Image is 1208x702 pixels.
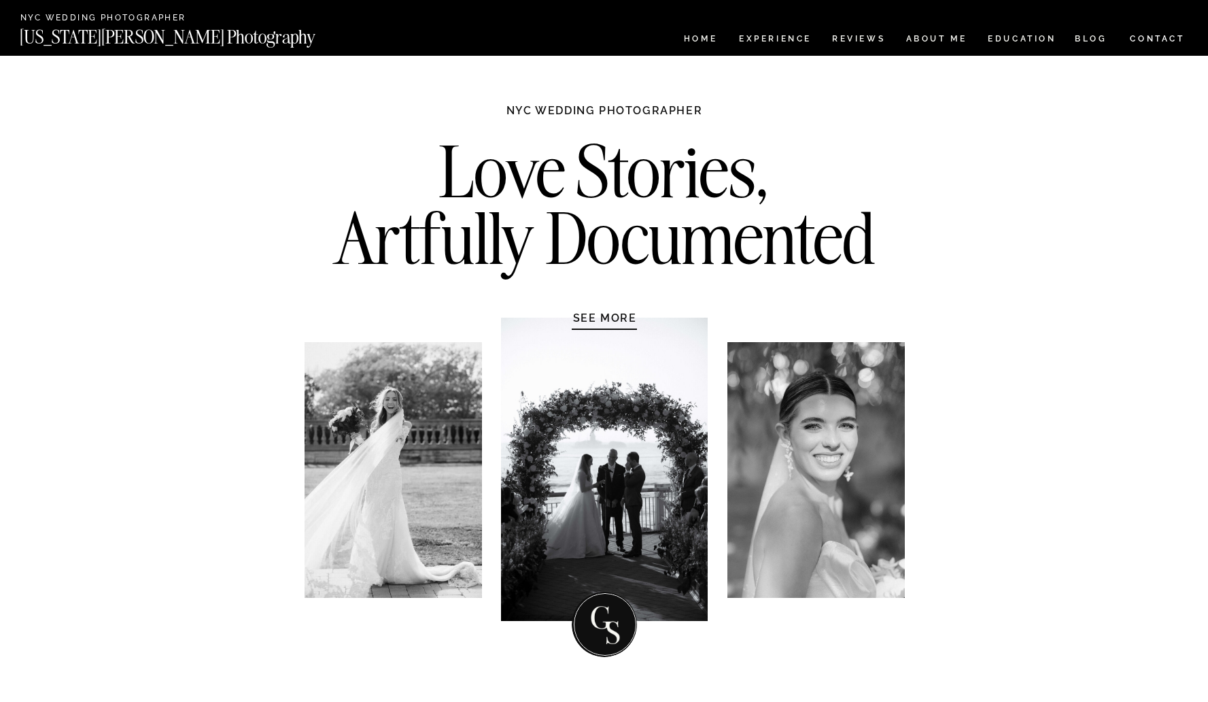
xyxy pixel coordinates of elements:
a: REVIEWS [832,35,883,46]
a: SEE MORE [540,311,670,324]
a: Experience [739,35,810,46]
a: ABOUT ME [905,35,967,46]
h1: NYC WEDDING PHOTOGRAPHER [477,103,732,131]
a: HOME [681,35,720,46]
a: CONTACT [1129,31,1186,46]
h2: Love Stories, Artfully Documented [320,138,890,281]
a: BLOG [1075,35,1107,46]
a: EDUCATION [986,35,1058,46]
a: NYC Wedding Photographer [20,14,225,24]
a: [US_STATE][PERSON_NAME] Photography [20,28,361,39]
